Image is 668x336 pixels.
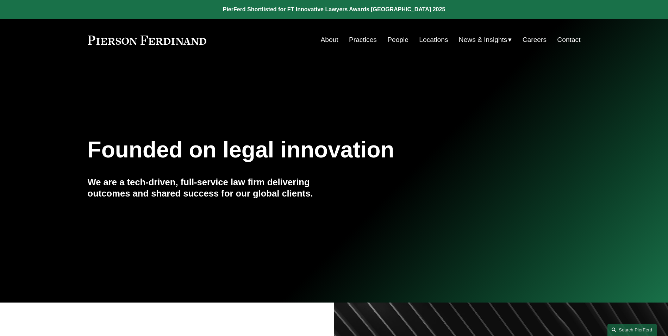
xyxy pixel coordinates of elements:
a: Contact [557,33,580,46]
a: folder dropdown [459,33,512,46]
a: Practices [349,33,377,46]
a: Locations [419,33,448,46]
a: Search this site [607,324,657,336]
a: About [321,33,338,46]
a: People [387,33,408,46]
a: Careers [523,33,547,46]
h1: Founded on legal innovation [88,137,499,163]
h4: We are a tech-driven, full-service law firm delivering outcomes and shared success for our global... [88,176,334,199]
span: News & Insights [459,34,507,46]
